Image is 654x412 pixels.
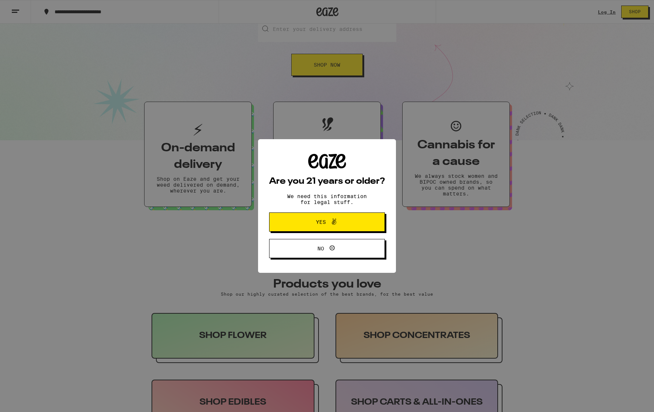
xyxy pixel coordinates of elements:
span: No [317,246,324,251]
span: Yes [316,219,326,225]
button: No [269,239,385,258]
button: Yes [269,212,385,232]
h2: Are you 21 years or older? [269,177,385,186]
p: We need this information for legal stuff. [281,193,373,205]
span: Hi. Need any help? [4,5,53,11]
